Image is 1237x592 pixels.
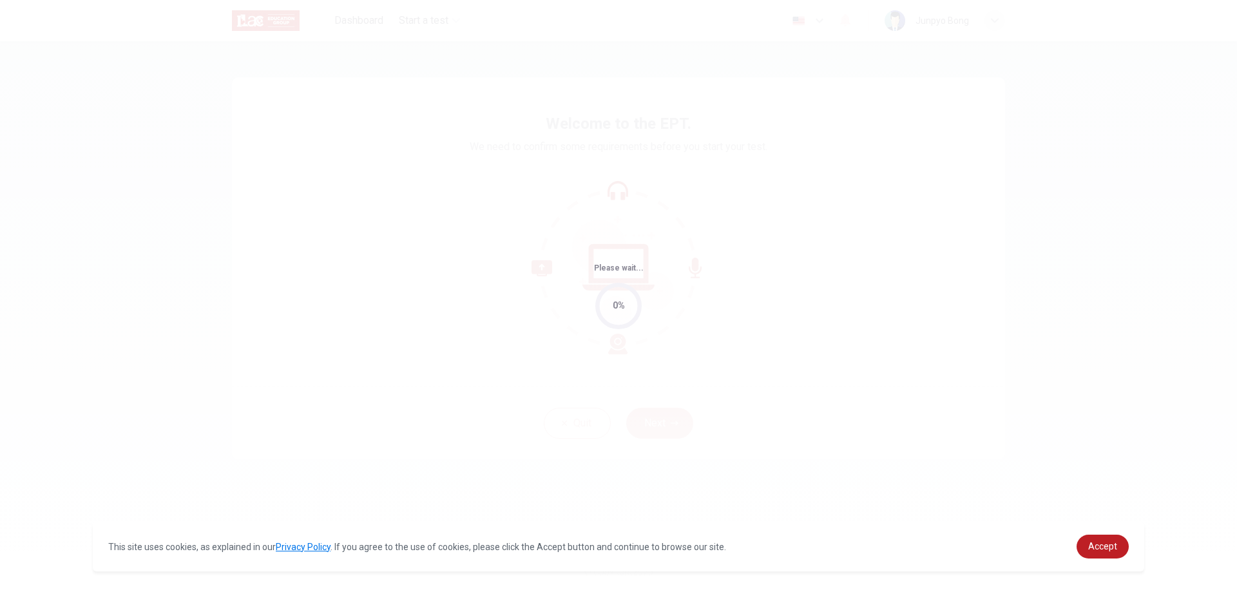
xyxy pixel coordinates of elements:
[93,522,1144,571] div: cookieconsent
[1088,541,1117,551] span: Accept
[613,298,625,313] div: 0%
[108,542,726,552] span: This site uses cookies, as explained in our . If you agree to the use of cookies, please click th...
[594,263,644,272] span: Please wait...
[1077,535,1129,559] a: dismiss cookie message
[276,542,331,552] a: Privacy Policy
